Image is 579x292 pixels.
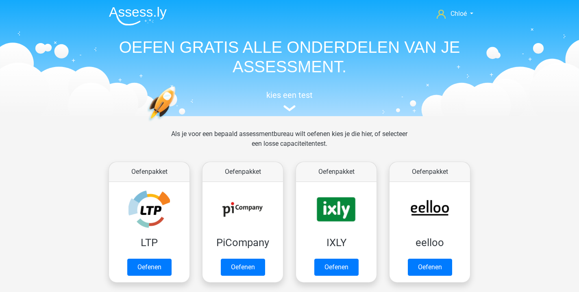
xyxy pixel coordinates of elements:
[147,86,207,160] img: oefenen
[314,259,359,276] a: Oefenen
[102,37,477,76] h1: OEFEN GRATIS ALLE ONDERDELEN VAN JE ASSESSMENT.
[451,10,467,17] span: Chloé
[408,259,452,276] a: Oefenen
[165,129,414,158] div: Als je voor een bepaald assessmentbureau wilt oefenen kies je die hier, of selecteer een losse ca...
[102,90,477,100] h5: kies een test
[221,259,265,276] a: Oefenen
[433,9,477,19] a: Chloé
[127,259,172,276] a: Oefenen
[109,6,167,26] img: Assessly
[102,90,477,112] a: kies een test
[283,105,296,111] img: assessment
